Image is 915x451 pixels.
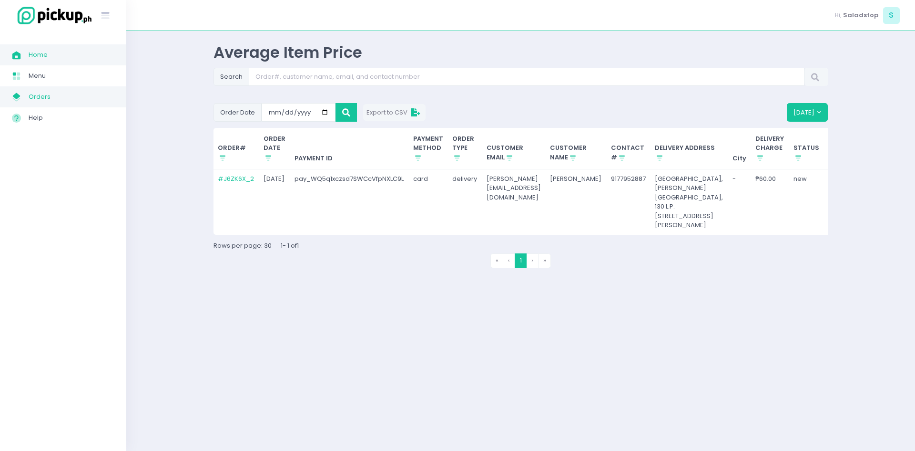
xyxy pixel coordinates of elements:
td: ₱60.00 [751,169,789,235]
th: STATUS [789,128,824,169]
button: [DATE] [787,103,828,121]
th: TOTAL AMOUNT [824,128,862,169]
th: CONTACT # [606,128,651,169]
a: #J6ZK6X_2 [218,174,254,183]
td: [PERSON_NAME] [546,169,607,235]
td: 9177952887 [606,169,651,235]
img: logo [12,5,93,26]
td: new [789,169,824,235]
span: Saladstop [843,10,878,20]
button: Export to CSV [363,104,426,121]
input: Search [249,68,804,86]
span: S [883,7,900,24]
th: DELIVERY ADDRESS [651,128,728,169]
th: PAYMENT ID [290,128,409,169]
td: [PERSON_NAME][EMAIL_ADDRESS][DOMAIN_NAME] [482,169,546,235]
span: Search [213,68,249,86]
span: Export to CSV [366,108,422,117]
span: 1 - 1 of 1 [281,241,299,250]
th: ORDER TYPE [448,128,482,169]
span: Orders [29,91,114,103]
td: [GEOGRAPHIC_DATA], [PERSON_NAME][GEOGRAPHIC_DATA], 130 L.P. [STREET_ADDRESS][PERSON_NAME] [651,169,728,235]
td: pay_WQ5q1xczsd7SWCcVfpNXLC9L [290,169,409,235]
th: PAYMENT METHOD [408,128,448,169]
td: [DATE] [259,169,290,235]
th: ORDER# [213,128,259,169]
span: Order Date [213,103,262,121]
th: CUSTOMER EMAIL [482,128,546,169]
input: Small [262,103,335,121]
span: 1 [515,253,527,268]
td: - [728,169,751,235]
th: DELIVERY CHARGE [751,128,789,169]
th: City [728,128,751,169]
span: Hi, [834,10,842,20]
span: Help [29,112,114,124]
th: CUSTOMER NAME [546,128,607,169]
span: Home [29,49,114,61]
span: Menu [29,70,114,82]
th: ORDER DATE [259,128,290,169]
span: Rows per page: 30 [213,241,272,250]
td: delivery [448,169,482,235]
td: card [408,169,448,235]
div: Average Item Price [213,43,828,62]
